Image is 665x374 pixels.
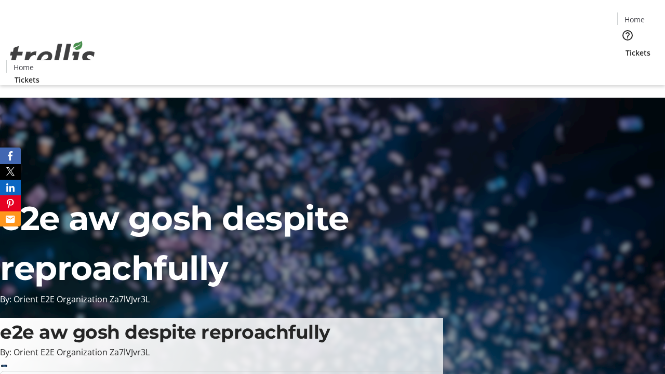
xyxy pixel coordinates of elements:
a: Tickets [617,47,659,58]
span: Tickets [15,74,39,85]
span: Tickets [626,47,650,58]
button: Help [617,25,638,46]
img: Orient E2E Organization Za7lVJvr3L's Logo [6,30,99,82]
button: Cart [617,58,638,79]
a: Home [618,14,651,25]
a: Home [7,62,40,73]
span: Home [14,62,34,73]
a: Tickets [6,74,48,85]
span: Home [624,14,645,25]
